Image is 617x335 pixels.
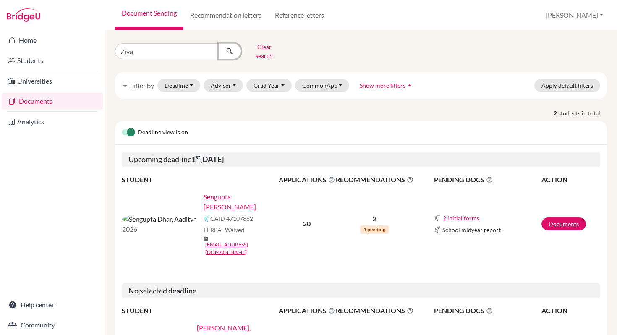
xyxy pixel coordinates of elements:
img: Bridge-U [7,8,40,22]
a: Sengupta [PERSON_NAME] [204,192,284,212]
span: CAID 47107862 [210,214,253,223]
span: 1 pending [360,225,389,234]
span: Filter by [130,81,154,89]
button: Advisor [204,79,243,92]
i: filter_list [122,82,128,89]
a: [EMAIL_ADDRESS][DOMAIN_NAME] [205,241,284,256]
button: Deadline [157,79,200,92]
th: ACTION [541,174,600,185]
th: STUDENT [122,174,278,185]
span: APPLICATIONS [279,306,335,316]
b: 20 [303,220,311,228]
th: ACTION [541,305,600,316]
button: CommonApp [295,79,350,92]
a: Community [2,317,103,333]
b: 1 [DATE] [191,154,224,164]
a: Students [2,52,103,69]
a: Help center [2,296,103,313]
p: 2 [336,214,413,224]
img: Sengupta Dhar, Aaditya [122,214,197,224]
span: RECOMMENDATIONS [336,306,413,316]
button: Grad Year [246,79,292,92]
span: PENDING DOCS [434,306,541,316]
a: Documents [2,93,103,110]
button: [PERSON_NAME] [542,7,607,23]
a: Home [2,32,103,49]
span: PENDING DOCS [434,175,541,185]
span: Deadline view is on [138,128,188,138]
span: FERPA [204,225,244,234]
a: Universities [2,73,103,89]
span: - Waived [222,226,244,233]
span: Show more filters [360,82,405,89]
input: Find student by name... [115,43,219,59]
sup: st [196,154,200,160]
strong: 2 [554,109,558,118]
button: Show more filtersarrow_drop_up [353,79,421,92]
a: Analytics [2,113,103,130]
span: students in total [558,109,607,118]
button: Clear search [241,40,288,62]
span: mail [204,236,209,241]
i: arrow_drop_up [405,81,414,89]
img: Common App logo [434,215,441,221]
p: 2026 [122,224,197,234]
button: Apply default filters [534,79,600,92]
h5: Upcoming deadline [122,152,600,167]
span: RECOMMENDATIONS [336,175,413,185]
img: Common App logo [204,215,210,222]
span: APPLICATIONS [279,175,335,185]
span: School midyear report [442,225,501,234]
img: Common App logo [434,226,441,233]
h5: No selected deadline [122,283,600,299]
a: Documents [541,217,586,230]
button: 2 initial forms [442,213,480,223]
th: STUDENT [122,305,278,316]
